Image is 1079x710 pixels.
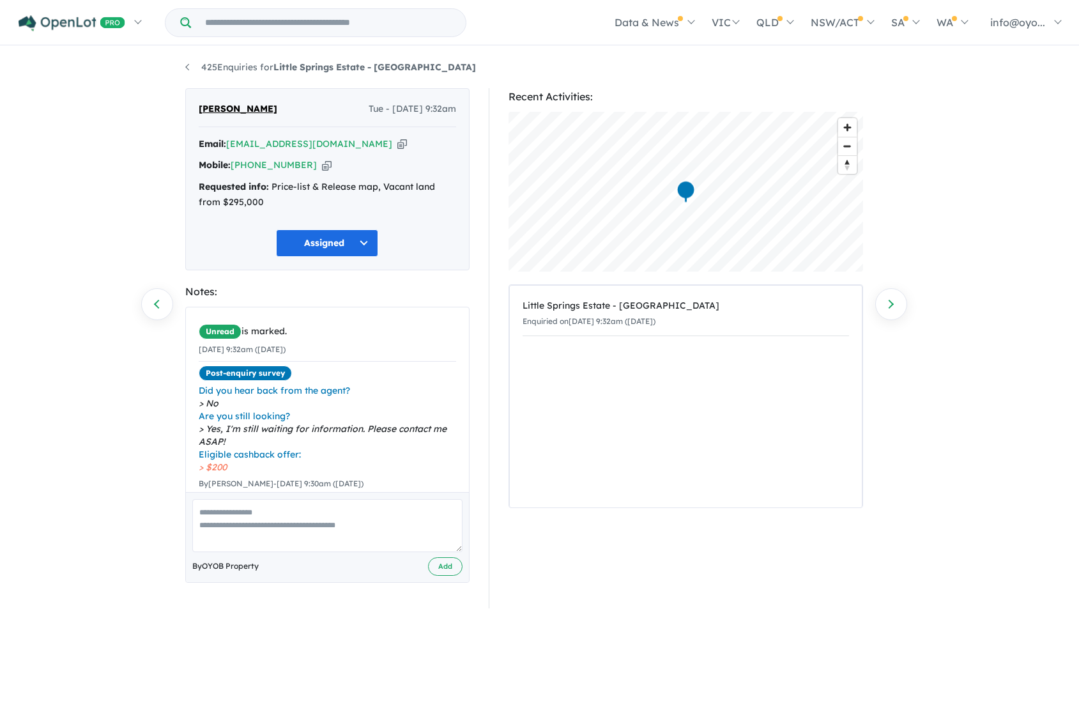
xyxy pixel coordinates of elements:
button: Copy [397,137,407,151]
div: Little Springs Estate - [GEOGRAPHIC_DATA] [523,298,849,314]
a: 425Enquiries forLittle Springs Estate - [GEOGRAPHIC_DATA] [185,61,476,73]
span: $200 [199,461,456,474]
small: By [PERSON_NAME] - [DATE] 9:30am ([DATE]) [199,479,363,488]
small: [DATE] 9:32am ([DATE]) [199,344,286,354]
span: [PERSON_NAME] [199,102,277,117]
span: Post-enquiry survey [199,366,292,381]
strong: Requested info: [199,181,269,192]
span: Unread [199,324,241,339]
strong: Email: [199,138,226,150]
span: No [199,397,456,410]
i: Eligible cashback offer: [199,449,301,460]
button: Copy [322,158,332,172]
strong: Little Springs Estate - [GEOGRAPHIC_DATA] [273,61,476,73]
div: is marked. [199,324,456,339]
input: Try estate name, suburb, builder or developer [194,9,463,36]
button: Assigned [276,229,378,257]
button: Reset bearing to north [838,155,857,174]
button: Zoom out [838,137,857,155]
small: Enquiried on [DATE] 9:32am ([DATE]) [523,316,655,326]
button: Add [428,557,463,576]
div: Recent Activities: [509,88,863,105]
span: Tue - [DATE] 9:32am [369,102,456,117]
div: Notes: [185,283,470,300]
span: Are you still looking? [199,410,456,422]
div: Price-list & Release map, Vacant land from $295,000 [199,180,456,210]
a: Little Springs Estate - [GEOGRAPHIC_DATA]Enquiried on[DATE] 9:32am ([DATE]) [523,292,849,336]
span: info@oyo... [990,16,1045,29]
a: [PHONE_NUMBER] [231,159,317,171]
a: [EMAIL_ADDRESS][DOMAIN_NAME] [226,138,392,150]
span: Did you hear back from the agent? [199,384,456,397]
span: Yes, I'm still waiting for information. Please contact me ASAP! [199,422,456,448]
strong: Mobile: [199,159,231,171]
canvas: Map [509,112,863,272]
span: By OYOB Property [192,560,259,573]
button: Zoom in [838,118,857,137]
div: Map marker [676,180,695,204]
nav: breadcrumb [185,60,894,75]
img: Openlot PRO Logo White [19,15,125,31]
span: Reset bearing to north [838,156,857,174]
